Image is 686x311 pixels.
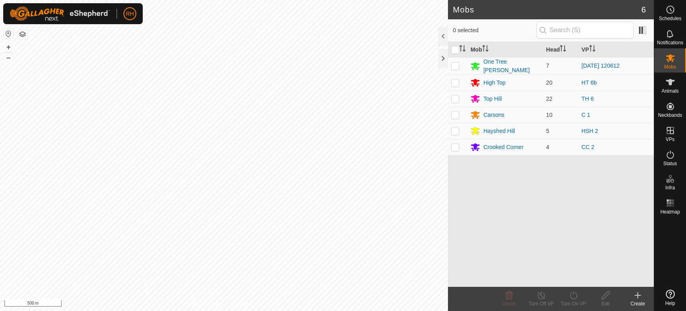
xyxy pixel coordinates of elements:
[18,29,27,39] button: Map Layers
[581,112,590,118] a: C 1
[4,42,13,52] button: +
[453,5,641,15] h2: Mobs
[557,300,589,307] div: Turn On VP
[4,53,13,62] button: –
[483,79,505,87] div: High Top
[578,42,654,58] th: VP
[657,40,683,45] span: Notifications
[665,137,674,142] span: VPs
[232,301,256,308] a: Contact Us
[459,46,466,53] p-sorticon: Activate to sort
[665,185,675,190] span: Infra
[483,58,540,75] div: One Tree [PERSON_NAME]
[581,144,594,150] a: CC 2
[546,79,552,86] span: 20
[126,10,134,18] span: RH
[482,46,489,53] p-sorticon: Activate to sort
[654,286,686,309] a: Help
[546,144,549,150] span: 4
[660,209,680,214] span: Heatmap
[192,301,222,308] a: Privacy Policy
[581,128,598,134] a: HSH 2
[658,113,682,118] span: Neckbands
[581,79,597,86] a: HT 6b
[661,89,679,93] span: Animals
[546,112,552,118] span: 10
[483,95,502,103] div: Top Hill
[546,62,549,69] span: 7
[560,46,566,53] p-sorticon: Activate to sort
[525,300,557,307] div: Turn Off VP
[10,6,110,21] img: Gallagher Logo
[589,46,596,53] p-sorticon: Activate to sort
[589,300,622,307] div: Edit
[483,111,504,119] div: Carsons
[546,128,549,134] span: 5
[663,161,677,166] span: Status
[546,95,552,102] span: 22
[641,4,646,16] span: 6
[622,300,654,307] div: Create
[453,26,536,35] span: 0 selected
[483,127,515,135] div: Hayshed Hill
[581,62,620,69] a: [DATE] 120612
[467,42,543,58] th: Mob
[581,95,594,102] a: TH 6
[665,301,675,306] span: Help
[4,29,13,39] button: Reset Map
[536,22,634,39] input: Search (S)
[483,143,524,151] div: Crooked Corner
[664,64,676,69] span: Mobs
[502,301,516,307] span: Delete
[659,16,681,21] span: Schedules
[543,42,578,58] th: Head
